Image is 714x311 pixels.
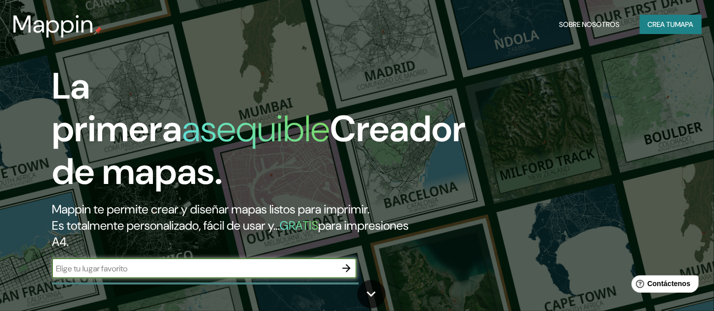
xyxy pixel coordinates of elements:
[559,20,619,29] font: Sobre nosotros
[52,217,280,233] font: Es totalmente personalizado, fácil de usar y...
[52,217,409,250] font: para impresiones A4.
[12,8,94,40] font: Mappin
[648,20,675,29] font: Crea tu
[555,15,624,34] button: Sobre nosotros
[52,63,182,152] font: La primera
[675,20,694,29] font: mapa
[94,26,102,35] img: pin de mapeo
[52,263,336,274] input: Elige tu lugar favorito
[52,105,465,195] font: Creador de mapas.
[182,105,330,152] font: asequible
[624,271,703,300] iframe: Lanzador de widgets de ayuda
[640,15,702,34] button: Crea tumapa
[52,201,369,217] font: Mappin te permite crear y diseñar mapas listos para imprimir.
[280,217,318,233] font: GRATIS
